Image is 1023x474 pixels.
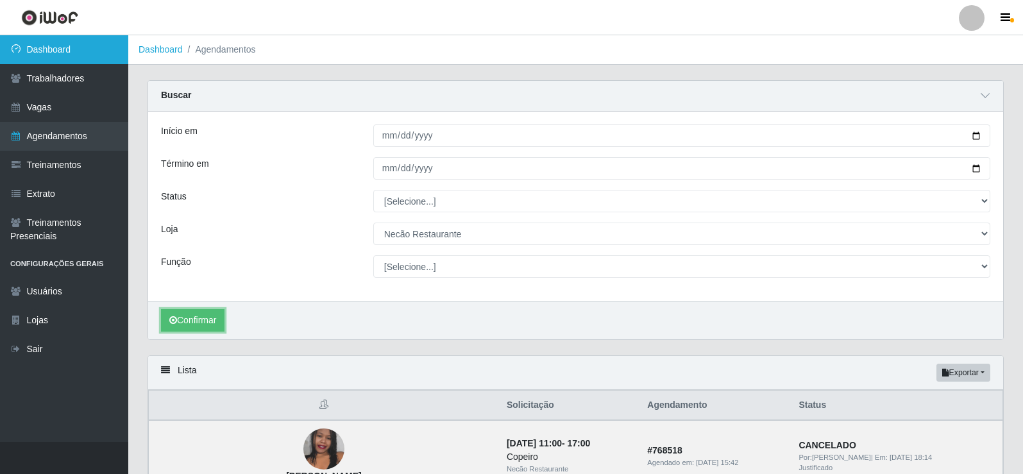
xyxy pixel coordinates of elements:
label: Término em [161,157,209,171]
button: Confirmar [161,309,224,332]
nav: breadcrumb [128,35,1023,65]
div: Agendado em: [647,457,783,468]
label: Status [161,190,187,203]
strong: # 768518 [647,445,682,455]
button: Exportar [936,364,990,382]
th: Status [791,391,1002,421]
div: Copeiro [507,450,632,464]
th: Solicitação [499,391,639,421]
th: Agendamento [639,391,791,421]
label: Função [161,255,191,269]
img: CoreUI Logo [21,10,78,26]
a: Dashboard [139,44,183,55]
time: [DATE] 15:42 [696,459,738,466]
label: Loja [161,223,178,236]
li: Agendamentos [183,43,256,56]
time: [DATE] 11:00 [507,438,562,448]
strong: CANCELADO [799,440,856,450]
input: 00/00/0000 [373,124,990,147]
div: Lista [148,356,1003,390]
input: 00/00/0000 [373,157,990,180]
label: Início em [161,124,198,138]
time: 17:00 [568,438,591,448]
strong: Buscar [161,90,191,100]
time: [DATE] 18:14 [890,453,932,461]
strong: - [507,438,590,448]
span: Por: [PERSON_NAME] [799,453,871,461]
div: Justificado [799,462,995,473]
div: | Em: [799,452,995,463]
